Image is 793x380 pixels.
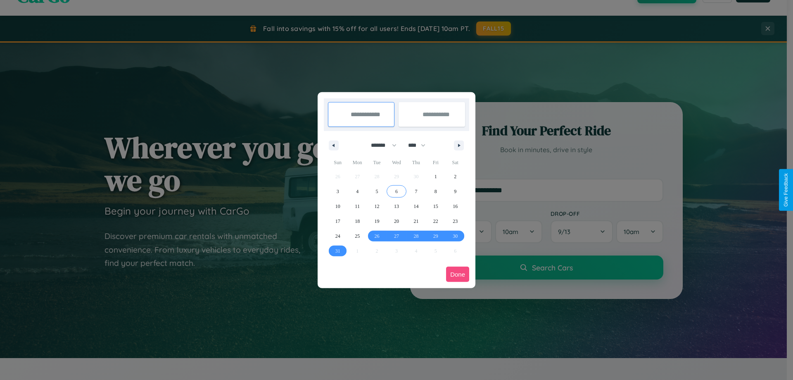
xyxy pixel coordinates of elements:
[355,229,360,244] span: 25
[453,199,458,214] span: 16
[387,156,406,169] span: Wed
[328,229,347,244] button: 24
[415,184,417,199] span: 7
[453,229,458,244] span: 30
[446,169,465,184] button: 2
[433,214,438,229] span: 22
[337,184,339,199] span: 3
[387,214,406,229] button: 20
[375,229,380,244] span: 26
[446,199,465,214] button: 16
[394,199,399,214] span: 13
[375,199,380,214] span: 12
[434,169,437,184] span: 1
[426,214,445,229] button: 22
[355,199,360,214] span: 11
[406,214,426,229] button: 21
[335,199,340,214] span: 10
[335,229,340,244] span: 24
[413,199,418,214] span: 14
[387,184,406,199] button: 6
[426,169,445,184] button: 1
[367,156,387,169] span: Tue
[367,214,387,229] button: 19
[347,199,367,214] button: 11
[426,156,445,169] span: Fri
[375,214,380,229] span: 19
[356,184,359,199] span: 4
[328,156,347,169] span: Sun
[454,169,456,184] span: 2
[387,229,406,244] button: 27
[347,184,367,199] button: 4
[453,214,458,229] span: 23
[783,173,789,207] div: Give Feedback
[406,184,426,199] button: 7
[347,156,367,169] span: Mon
[426,199,445,214] button: 15
[367,229,387,244] button: 26
[406,199,426,214] button: 14
[446,156,465,169] span: Sat
[433,199,438,214] span: 15
[413,214,418,229] span: 21
[387,199,406,214] button: 13
[328,244,347,258] button: 31
[446,184,465,199] button: 9
[367,199,387,214] button: 12
[446,267,469,282] button: Done
[376,184,378,199] span: 5
[328,214,347,229] button: 17
[406,156,426,169] span: Thu
[434,184,437,199] span: 8
[433,229,438,244] span: 29
[328,199,347,214] button: 10
[335,214,340,229] span: 17
[426,184,445,199] button: 8
[335,244,340,258] span: 31
[454,184,456,199] span: 9
[367,184,387,199] button: 5
[446,229,465,244] button: 30
[446,214,465,229] button: 23
[426,229,445,244] button: 29
[347,214,367,229] button: 18
[395,184,398,199] span: 6
[394,229,399,244] span: 27
[328,184,347,199] button: 3
[394,214,399,229] span: 20
[355,214,360,229] span: 18
[406,229,426,244] button: 28
[413,229,418,244] span: 28
[347,229,367,244] button: 25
